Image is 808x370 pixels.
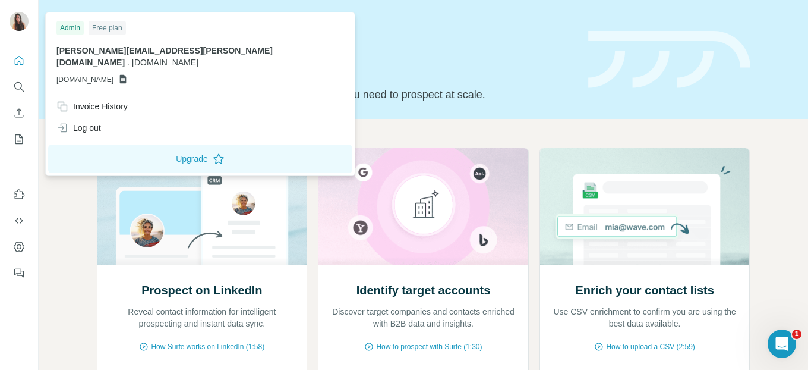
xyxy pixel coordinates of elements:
h2: Enrich your contact lists [575,282,714,299]
span: How to prospect with Surfe (1:30) [376,341,482,352]
button: Use Surfe API [10,210,29,231]
span: . [127,58,130,67]
div: Invoice History [56,101,128,112]
span: [DOMAIN_NAME] [56,74,113,85]
h2: Prospect on LinkedIn [141,282,262,299]
span: [PERSON_NAME][EMAIL_ADDRESS][PERSON_NAME][DOMAIN_NAME] [56,46,273,67]
div: Free plan [89,21,126,35]
p: Discover target companies and contacts enriched with B2B data and insights. [330,306,516,330]
iframe: Intercom live chat [768,330,796,358]
button: My lists [10,128,29,150]
button: Dashboard [10,236,29,258]
button: Enrich CSV [10,102,29,124]
p: Use CSV enrichment to confirm you are using the best data available. [552,306,738,330]
div: Admin [56,21,84,35]
div: Log out [56,122,101,134]
img: Enrich your contact lists [539,148,750,265]
h2: Identify target accounts [356,282,491,299]
span: 1 [792,330,801,339]
img: Prospect on LinkedIn [97,148,308,265]
p: Reveal contact information for intelligent prospecting and instant data sync. [109,306,295,330]
button: Search [10,76,29,98]
span: How Surfe works on LinkedIn (1:58) [151,341,264,352]
img: banner [588,31,750,89]
button: Use Surfe on LinkedIn [10,184,29,205]
button: Feedback [10,262,29,284]
img: Avatar [10,12,29,31]
button: Quick start [10,50,29,71]
span: [DOMAIN_NAME] [132,58,198,67]
button: Upgrade [48,145,352,173]
img: Identify target accounts [318,148,529,265]
span: How to upload a CSV (2:59) [606,341,695,352]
